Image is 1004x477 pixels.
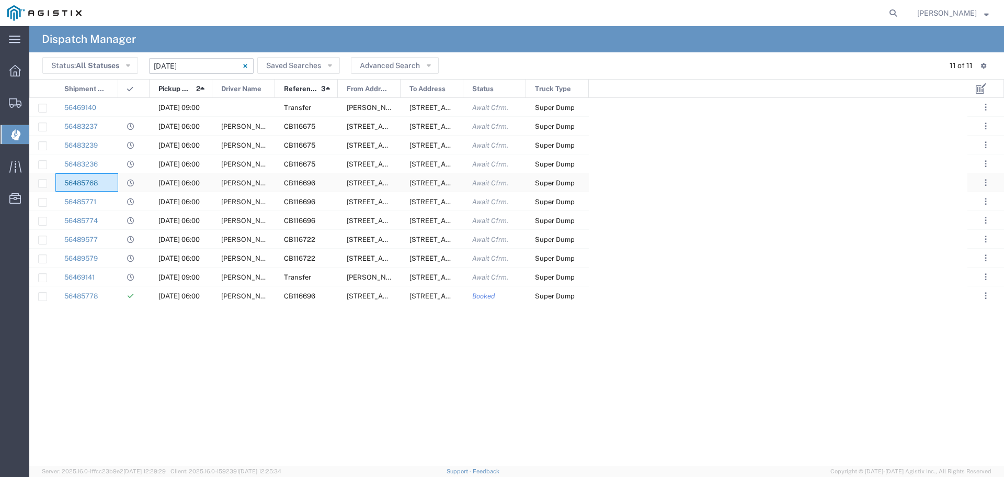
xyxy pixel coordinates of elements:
[535,160,575,168] span: Super Dump
[472,80,494,98] span: Status
[409,254,514,262] span: 1851 Bell Ave, Sacramento, California, 95838, United States
[472,254,508,262] span: Await Cfrm.
[985,139,987,151] span: . . .
[347,198,451,206] span: 4711 Hammonton Rd, Marysville, California, 95901, United States
[284,80,317,98] span: Reference
[347,292,451,300] span: 4711 Hammonton Rd, Marysville, California, 95901, United States
[42,57,138,74] button: Status:All Statuses
[170,468,281,474] span: Client: 2025.16.0-1592391
[985,195,987,208] span: . . .
[64,198,96,206] a: 56485771
[158,104,200,112] span: 08/14/2025, 09:00
[284,160,315,168] span: CB116675
[917,7,977,19] span: Lorretta Ayala
[64,80,107,98] span: Shipment No.
[409,123,514,130] span: 308 W Alluvial Ave, Clovis, California, 93611, United States
[284,141,315,149] span: CB116675
[221,80,261,98] span: Driver Name
[978,119,993,134] button: ...
[64,141,98,149] a: 56483239
[917,7,989,19] button: [PERSON_NAME]
[284,217,315,225] span: CB116696
[978,194,993,209] button: ...
[985,120,987,132] span: . . .
[535,141,575,149] span: Super Dump
[535,198,575,206] span: Super Dump
[409,179,570,187] span: 2226 Veatch St, Oroville, California, 95965, United States
[985,176,987,189] span: . . .
[221,236,278,243] span: Gary Cheema
[409,217,570,225] span: 2226 Veatch St, Oroville, California, 95965, United States
[409,104,514,112] span: 308 W Alluvial Ave, Clovis, California, 93611, United States
[158,123,200,130] span: 08/14/2025, 06:00
[284,254,315,262] span: CB116722
[221,273,278,281] span: Hector Velasquez
[985,214,987,227] span: . . .
[158,198,200,206] span: 08/14/2025, 06:00
[985,158,987,170] span: . . .
[535,236,575,243] span: Super Dump
[42,468,166,474] span: Server: 2025.16.0-1ffcc23b9e2
[347,123,564,130] span: 3930 De Wolf Ave, Sangar, California, United States
[284,273,311,281] span: Transfer
[535,179,575,187] span: Super Dump
[985,290,987,302] span: . . .
[64,292,98,300] a: 56485778
[284,198,315,206] span: CB116696
[985,101,987,114] span: . . .
[221,217,278,225] span: Lakhvir Singh
[978,289,993,303] button: ...
[472,273,508,281] span: Await Cfrm.
[347,160,564,168] span: 3930 De Wolf Ave, Sangar, California, United States
[221,160,278,168] span: Gustavo Esparza
[472,104,508,112] span: Await Cfrm.
[978,270,993,284] button: ...
[472,123,508,130] span: Await Cfrm.
[409,80,446,98] span: To Address
[347,273,585,281] span: De Wolf Ave & E. Donner Ave, Clovis, California, United States
[284,104,311,112] span: Transfer
[978,251,993,265] button: ...
[221,198,278,206] span: Jose Fuentes
[409,236,514,243] span: 1851 Bell Ave, Sacramento, California, 95838, United States
[7,5,82,21] img: logo
[409,141,514,149] span: 308 W Alluvial Ave, Clovis, California, 93611, United States
[472,236,508,243] span: Await Cfrm.
[409,198,570,206] span: 2226 Veatch St, Oroville, California, 95965, United States
[535,292,575,300] span: Super Dump
[76,61,119,70] span: All Statuses
[409,160,514,168] span: 308 W Alluvial Ave, Clovis, California, 93611, United States
[257,57,340,74] button: Saved Searches
[978,213,993,228] button: ...
[221,254,278,262] span: Gene Scarbrough
[158,160,200,168] span: 08/14/2025, 06:00
[123,468,166,474] span: [DATE] 12:29:29
[158,141,200,149] span: 08/14/2025, 06:00
[158,179,200,187] span: 08/14/2025, 06:00
[985,271,987,283] span: . . .
[535,254,575,262] span: Super Dump
[535,273,575,281] span: Super Dump
[409,273,514,281] span: 308 W Alluvial Ave, Clovis, California, 93611, United States
[472,217,508,225] span: Await Cfrm.
[472,198,508,206] span: Await Cfrm.
[284,236,315,243] span: CB116722
[64,104,96,112] a: 56469140
[64,254,98,262] a: 56489579
[221,141,278,149] span: Agustin Landeros
[347,236,451,243] span: 3417 Grantline Rd, Rancho Cordova, California, 95742, United States
[830,467,991,476] span: Copyright © [DATE]-[DATE] Agistix Inc., All Rights Reserved
[472,292,495,300] span: Booked
[347,179,451,187] span: 4711 Hammonton Rd, Marysville, California, 95901, United States
[535,123,575,130] span: Super Dump
[535,104,575,112] span: Super Dump
[985,233,987,246] span: . . .
[473,468,499,474] a: Feedback
[64,273,95,281] a: 56469141
[284,292,315,300] span: CB116696
[42,26,136,52] h4: Dispatch Manager
[535,217,575,225] span: Super Dump
[347,80,389,98] span: From Address
[472,160,508,168] span: Await Cfrm.
[978,100,993,115] button: ...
